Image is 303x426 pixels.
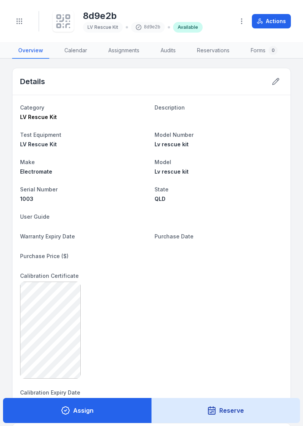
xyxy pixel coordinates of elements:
span: Description [155,104,185,111]
button: Assign [3,398,152,423]
span: User Guide [20,213,50,220]
span: Serial Number [20,186,58,193]
span: 1003 [20,196,33,202]
button: Actions [252,14,291,28]
span: Calibration Certificate [20,273,79,279]
span: Test Equipment [20,132,61,138]
span: Model [155,159,171,165]
span: Electromate [20,168,52,175]
button: Toggle navigation [12,14,27,28]
div: 8d9e2b [131,22,165,33]
span: LV Rescue Kit [20,114,57,120]
span: Lv rescue kit [155,168,189,175]
span: Purchase Price ($) [20,253,69,259]
span: Calibration Expiry Date [20,389,80,396]
a: Reservations [191,43,236,59]
span: LV Rescue Kit [20,141,57,147]
a: Overview [12,43,49,59]
div: 0 [269,46,278,55]
span: Category [20,104,44,111]
h1: 8d9e2b [83,10,203,22]
span: LV Rescue Kit [87,24,118,30]
a: Audits [155,43,182,59]
span: QLD [155,196,166,202]
span: Model Number [155,132,194,138]
span: Purchase Date [155,233,194,240]
span: Lv rescue kit [155,141,189,147]
button: Reserve [151,398,300,423]
a: Calendar [58,43,93,59]
span: Warranty Expiry Date [20,233,75,240]
div: Available [173,22,203,33]
span: State [155,186,169,193]
a: Forms0 [245,43,284,59]
h2: Details [20,76,45,87]
a: Assignments [102,43,145,59]
span: Make [20,159,35,165]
